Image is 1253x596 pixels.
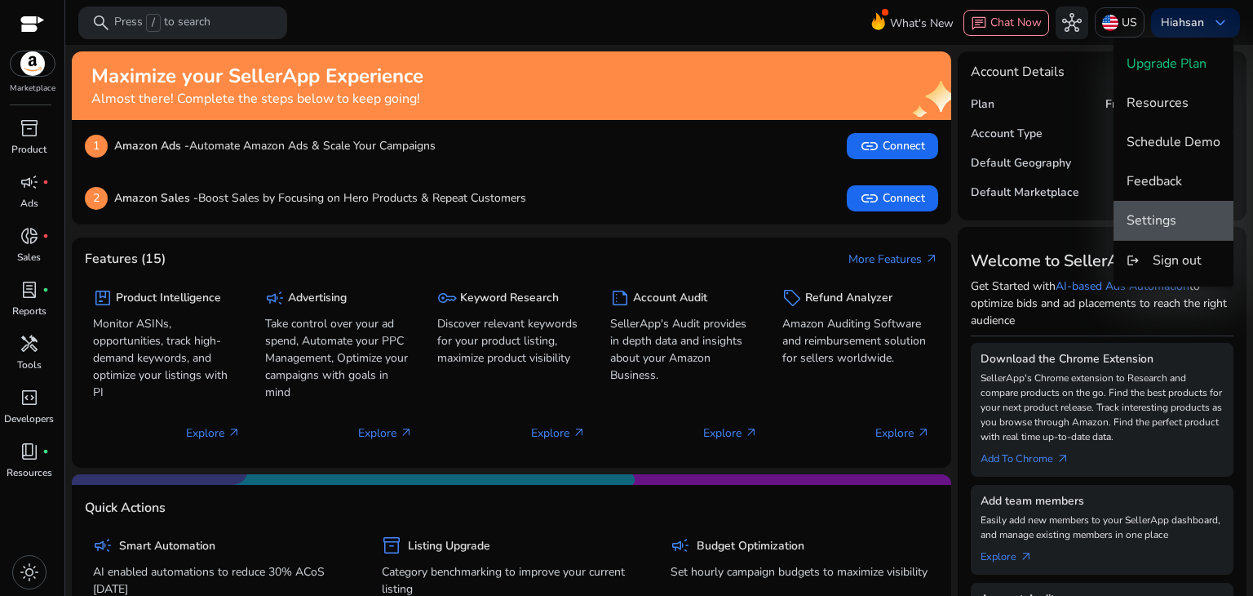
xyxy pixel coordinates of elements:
[1127,94,1189,112] span: Resources
[1127,55,1207,73] span: Upgrade Plan
[1127,172,1182,190] span: Feedback
[1127,211,1176,229] span: Settings
[1153,251,1202,269] span: Sign out
[1127,133,1220,151] span: Schedule Demo
[1127,251,1140,270] mat-icon: logout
